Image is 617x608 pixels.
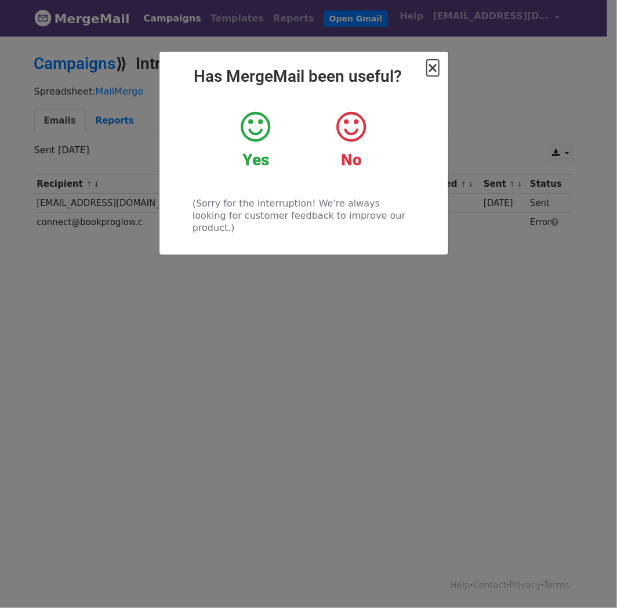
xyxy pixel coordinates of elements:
[427,60,438,76] span: ×
[193,197,415,234] p: (Sorry for the interruption! We're always looking for customer feedback to improve our product.)
[242,150,269,169] strong: Yes
[559,552,617,608] iframe: Chat Widget
[312,110,390,170] a: No
[427,61,438,75] button: Close
[169,67,439,86] h2: Has MergeMail been useful?
[216,110,295,170] a: Yes
[341,150,362,169] strong: No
